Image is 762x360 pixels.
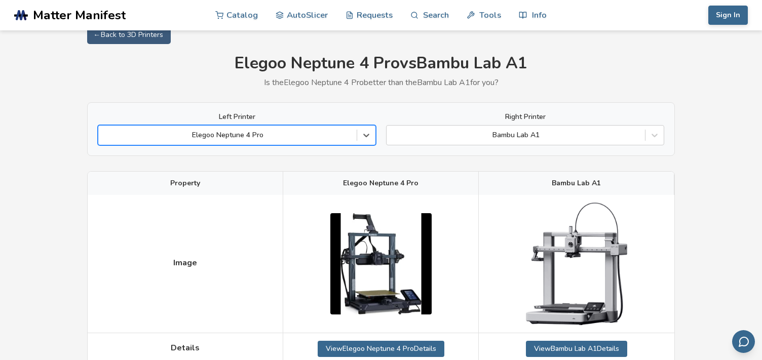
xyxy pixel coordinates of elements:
input: Bambu Lab A1 [392,131,394,139]
span: Details [171,343,200,352]
span: Matter Manifest [33,8,126,22]
span: Elegoo Neptune 4 Pro [343,179,418,187]
label: Left Printer [98,113,376,121]
a: ViewBambu Lab A1Details [526,341,627,357]
span: Bambu Lab A1 [552,179,601,187]
a: ← Back to 3D Printers [87,26,171,44]
img: Elegoo Neptune 4 Pro [330,213,432,314]
p: Is the Elegoo Neptune 4 Pro better than the Bambu Lab A1 for you? [87,78,675,87]
a: ViewElegoo Neptune 4 ProDetails [318,341,444,357]
label: Right Printer [386,113,664,121]
span: Image [173,258,197,267]
button: Send feedback via email [732,330,755,353]
img: Bambu Lab A1 [526,203,627,325]
button: Sign In [708,6,748,25]
h1: Elegoo Neptune 4 Pro vs Bambu Lab A1 [87,54,675,73]
span: Property [170,179,200,187]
